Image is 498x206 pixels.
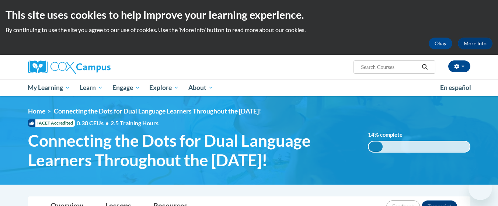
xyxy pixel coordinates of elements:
[360,63,419,71] input: Search Courses
[188,83,213,92] span: About
[440,84,471,91] span: En español
[17,79,481,96] div: Main menu
[77,119,111,127] span: 0.30 CEUs
[108,79,145,96] a: Engage
[369,142,383,152] div: 14%
[75,79,108,96] a: Learn
[28,60,168,74] a: Cox Campus
[435,80,476,95] a: En español
[429,38,452,49] button: Okay
[6,26,492,34] p: By continuing to use the site you agree to our use of cookies. Use the ‘More info’ button to read...
[28,119,75,127] span: IACET Accredited
[419,63,430,71] button: Search
[368,132,375,138] span: 14
[144,79,184,96] a: Explore
[80,83,103,92] span: Learn
[6,7,492,22] h2: This site uses cookies to help improve your learning experience.
[54,107,261,115] span: Connecting the Dots for Dual Language Learners Throughout the [DATE]!
[105,119,109,126] span: •
[23,79,75,96] a: My Learning
[469,177,492,200] iframe: Button to launch messaging window
[448,60,470,72] button: Account Settings
[368,131,410,139] label: % complete
[28,107,45,115] a: Home
[112,83,140,92] span: Engage
[184,79,218,96] a: About
[28,60,111,74] img: Cox Campus
[28,131,357,170] span: Connecting the Dots for Dual Language Learners Throughout the [DATE]!
[28,83,70,92] span: My Learning
[111,119,159,126] span: 2.5 Training Hours
[458,38,492,49] a: More Info
[149,83,179,92] span: Explore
